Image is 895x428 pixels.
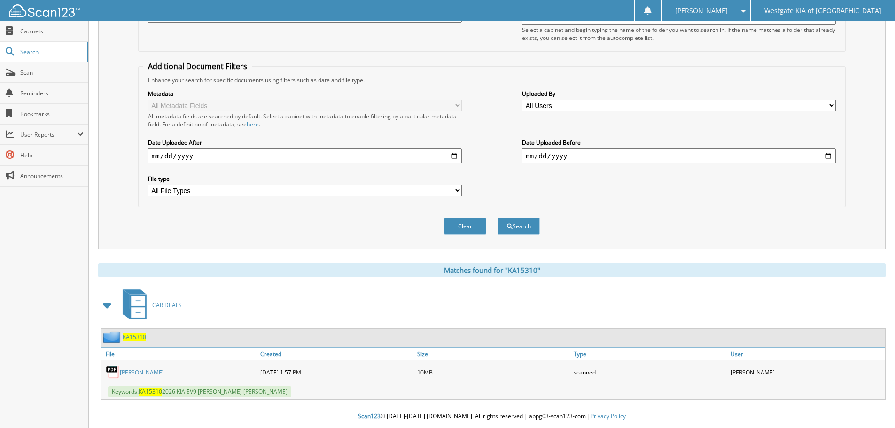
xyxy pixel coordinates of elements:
[522,90,836,98] label: Uploaded By
[522,26,836,42] div: Select a cabinet and begin typing the name of the folder you want to search in. If the name match...
[20,110,84,118] span: Bookmarks
[117,287,182,324] a: CAR DEALS
[358,412,381,420] span: Scan123
[764,8,881,14] span: Westgate KIA of [GEOGRAPHIC_DATA]
[20,48,82,56] span: Search
[20,69,84,77] span: Scan
[148,112,462,128] div: All metadata fields are searched by default. Select a cabinet with metadata to enable filtering b...
[415,348,572,360] a: Size
[148,175,462,183] label: File type
[152,301,182,309] span: CAR DEALS
[571,363,728,381] div: scanned
[258,348,415,360] a: Created
[148,90,462,98] label: Metadata
[20,172,84,180] span: Announcements
[120,368,164,376] a: [PERSON_NAME]
[106,365,120,379] img: PDF.png
[20,151,84,159] span: Help
[522,148,836,163] input: end
[20,89,84,97] span: Reminders
[728,363,885,381] div: [PERSON_NAME]
[498,218,540,235] button: Search
[89,405,895,428] div: © [DATE]-[DATE] [DOMAIN_NAME]. All rights reserved | appg03-scan123-com |
[148,148,462,163] input: start
[143,76,841,84] div: Enhance your search for specific documents using filters such as date and file type.
[675,8,728,14] span: [PERSON_NAME]
[108,386,291,397] span: Keywords: 2026 KIA EV9 [PERSON_NAME] [PERSON_NAME]
[143,61,252,71] legend: Additional Document Filters
[20,131,77,139] span: User Reports
[571,348,728,360] a: Type
[728,348,885,360] a: User
[20,27,84,35] span: Cabinets
[123,333,146,341] a: KA15310
[98,263,886,277] div: Matches found for "KA15310"
[139,388,162,396] span: KA15310
[848,383,895,428] iframe: Chat Widget
[148,139,462,147] label: Date Uploaded After
[522,139,836,147] label: Date Uploaded Before
[415,363,572,381] div: 10MB
[9,4,80,17] img: scan123-logo-white.svg
[103,331,123,343] img: folder2.png
[591,412,626,420] a: Privacy Policy
[101,348,258,360] a: File
[444,218,486,235] button: Clear
[247,120,259,128] a: here
[258,363,415,381] div: [DATE] 1:57 PM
